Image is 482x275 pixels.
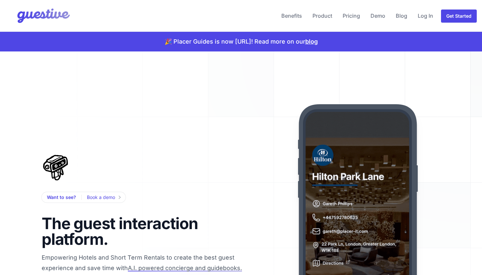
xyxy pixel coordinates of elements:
a: Blog [393,8,410,24]
a: Pricing [340,8,363,24]
a: Product [310,8,335,24]
a: Log In [415,8,436,24]
a: blog [305,38,318,45]
p: 🎉 Placer Guides is now [URL]! Read more on our [165,37,318,46]
a: Benefits [279,8,305,24]
a: Book a demo [87,193,120,201]
span: A.I. powered concierge and guidebooks. [128,265,242,271]
a: Demo [368,8,388,24]
h1: The guest interaction platform. [42,216,210,247]
img: Your Company [5,3,71,29]
a: Get Started [441,10,477,23]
